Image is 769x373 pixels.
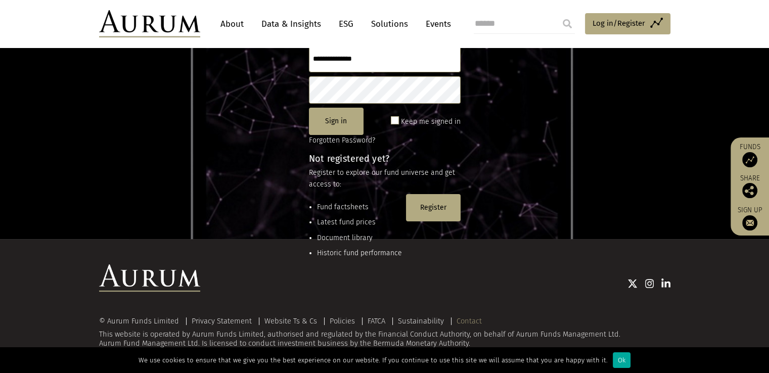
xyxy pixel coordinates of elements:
a: Log in/Register [585,13,670,34]
a: FATCA [368,316,385,325]
input: Submit [557,14,577,34]
img: Twitter icon [627,278,638,289]
img: Aurum [99,10,200,37]
a: Forgotten Password? [309,136,375,145]
a: Contact [457,316,482,325]
div: © Aurum Funds Limited [99,317,184,325]
a: Policies [330,316,355,325]
img: Sign up to our newsletter [742,215,757,230]
div: Share [736,175,764,198]
a: Privacy Statement [192,316,252,325]
a: Solutions [366,15,413,33]
a: Website Ts & Cs [264,316,317,325]
li: Fund factsheets [317,202,402,213]
div: This website is operated by Aurum Funds Limited, authorised and regulated by the Financial Conduc... [99,317,670,348]
img: Instagram icon [645,278,654,289]
li: Document library [317,232,402,244]
div: Ok [613,352,630,368]
h4: Not registered yet? [309,154,461,163]
p: Register to explore our fund universe and get access to: [309,167,461,190]
li: Historic fund performance [317,248,402,259]
a: Sustainability [398,316,444,325]
span: Log in/Register [593,17,645,29]
button: Sign in [309,108,364,135]
a: Events [421,15,451,33]
a: About [215,15,249,33]
a: Data & Insights [256,15,326,33]
label: Keep me signed in [401,116,461,128]
a: Sign up [736,206,764,230]
img: Access Funds [742,152,757,167]
img: Aurum Logo [99,264,200,292]
a: Funds [736,143,764,167]
img: Share this post [742,183,757,198]
li: Latest fund prices [317,217,402,228]
button: Register [406,194,461,221]
img: Linkedin icon [661,278,670,289]
a: ESG [334,15,358,33]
